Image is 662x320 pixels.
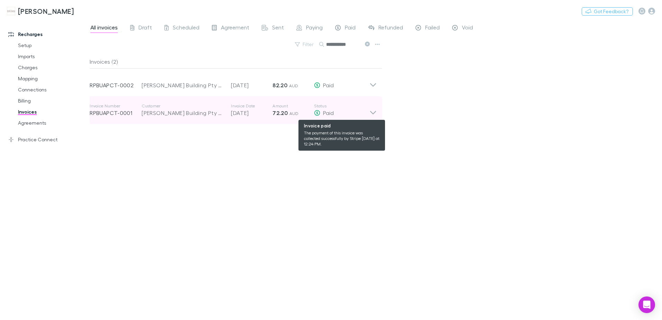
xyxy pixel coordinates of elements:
span: Paying [306,24,323,33]
span: AUD [289,83,298,88]
p: Status [314,103,369,109]
span: AUD [289,111,299,116]
h3: [PERSON_NAME] [18,7,74,15]
span: Agreement [221,24,249,33]
a: Connections [11,84,93,95]
strong: 82.20 [272,82,287,89]
span: Paid [323,109,334,116]
p: Invoice Number [90,103,142,109]
div: Open Intercom Messenger [638,296,655,313]
p: Amount [272,103,314,109]
span: All invoices [90,24,118,33]
a: Invoices [11,106,93,117]
div: Invoice NumberRPBUAPCT-0001Customer[PERSON_NAME] Building Pty LtdInvoice Date[DATE]Amount72.20 AU... [84,96,382,124]
strong: 72.20 [272,109,288,116]
span: Scheduled [173,24,199,33]
div: [PERSON_NAME] Building Pty Ltd [142,81,224,89]
a: Charges [11,62,93,73]
p: [DATE] [231,81,272,89]
span: Refunded [378,24,403,33]
span: Paid [345,24,356,33]
div: RPBUAPCT-0002[PERSON_NAME] Building Pty Ltd[DATE]82.20 AUDPaid [84,69,382,96]
a: Agreements [11,117,93,128]
a: [PERSON_NAME] [3,3,78,19]
a: Billing [11,95,93,106]
span: Draft [138,24,152,33]
span: Paid [323,82,334,88]
span: Sent [272,24,284,33]
span: Failed [425,24,440,33]
img: Hales Douglass's Logo [7,7,15,15]
button: Filter [292,40,318,48]
a: Mapping [11,73,93,84]
p: Customer [142,103,224,109]
a: Imports [11,51,93,62]
p: [DATE] [231,109,272,117]
button: Got Feedback? [582,7,633,16]
a: Practice Connect [1,134,93,145]
a: Recharges [1,29,93,40]
a: Setup [11,40,93,51]
p: Invoice Date [231,103,272,109]
p: RPBUAPCT-0002 [90,81,142,89]
p: RPBUAPCT-0001 [90,109,142,117]
div: [PERSON_NAME] Building Pty Ltd [142,109,224,117]
span: Void [462,24,473,33]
